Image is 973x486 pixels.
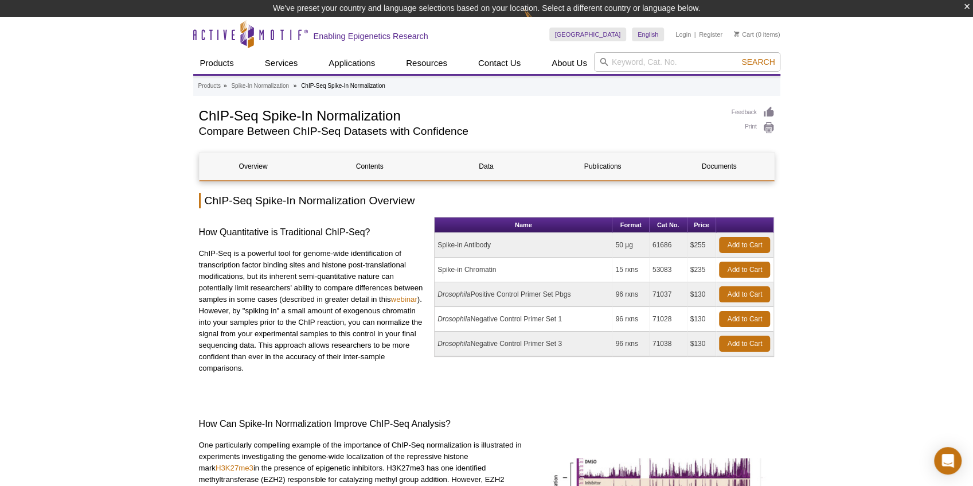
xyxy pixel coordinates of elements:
li: » [224,83,227,89]
li: | [694,28,696,41]
a: Publications [549,153,657,180]
td: $130 [687,282,717,307]
a: Login [675,30,691,38]
p: ChIP-Seq is a powerful tool for genome-wide identification of transcription factor binding sites ... [199,248,426,374]
a: Add to Cart [719,237,770,253]
span: Search [741,57,775,67]
h2: Compare Between ChIP-Seq Datasets with Confidence [199,126,720,137]
td: 71028 [650,307,687,332]
th: Cat No. [650,217,687,233]
h3: How Can Spike-In Normalization Improve ChIP-Seq Analysis? [199,417,775,431]
td: 96 rxns [612,307,649,332]
a: Contents [316,153,424,180]
td: 71038 [650,332,687,356]
td: 96 rxns [612,282,649,307]
td: $130 [687,332,717,356]
h2: Enabling Epigenetics Research [314,31,428,41]
li: » [294,83,297,89]
i: Drosophila [437,290,470,298]
a: H3K27me3 [216,464,253,472]
td: 53083 [650,258,687,282]
input: Keyword, Cat. No. [594,52,780,72]
li: ChIP-Seq Spike-In Normalization [301,83,385,89]
td: Negative Control Primer Set 1 [435,307,612,332]
h2: ChIP-Seq Spike-In Normalization Overview [199,193,775,208]
a: Resources [399,52,454,74]
img: Change Here [524,9,554,36]
a: Print [732,122,775,134]
a: Add to Cart [719,262,770,278]
a: Add to Cart [719,311,770,327]
td: 96 rxns [612,332,649,356]
td: 15 rxns [612,258,649,282]
a: Products [198,81,221,91]
th: Name [435,217,612,233]
h1: ChIP-Seq Spike-In Normalization [199,106,720,123]
a: Add to Cart [719,336,770,352]
td: 50 µg [612,233,649,258]
td: $255 [687,233,717,258]
a: Applications [322,52,382,74]
td: Spike-in Antibody [435,233,612,258]
a: [GEOGRAPHIC_DATA] [549,28,627,41]
button: Search [738,57,778,67]
a: English [632,28,664,41]
i: Drosophila [437,315,470,323]
td: 71037 [650,282,687,307]
a: Documents [665,153,773,180]
img: Your Cart [734,31,739,37]
a: Services [258,52,305,74]
td: $235 [687,258,717,282]
td: Negative Control Primer Set 3 [435,332,612,356]
a: Feedback [732,106,775,119]
a: Contact Us [471,52,527,74]
a: About Us [545,52,594,74]
a: Overview [200,153,307,180]
td: Spike-in Chromatin [435,258,612,282]
li: (0 items) [734,28,780,41]
th: Format [612,217,649,233]
a: webinar [390,295,417,304]
td: 61686 [650,233,687,258]
td: $130 [687,307,717,332]
i: Drosophila [437,340,470,348]
a: Spike-In Normalization [231,81,289,91]
a: Products [193,52,241,74]
a: Register [699,30,722,38]
th: Price [687,217,717,233]
a: Cart [734,30,754,38]
td: Positive Control Primer Set Pbgs [435,282,612,307]
a: Add to Cart [719,286,770,302]
div: Open Intercom Messenger [934,447,962,475]
h3: How Quantitative is Traditional ChIP-Seq? [199,225,426,239]
a: Data [432,153,540,180]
